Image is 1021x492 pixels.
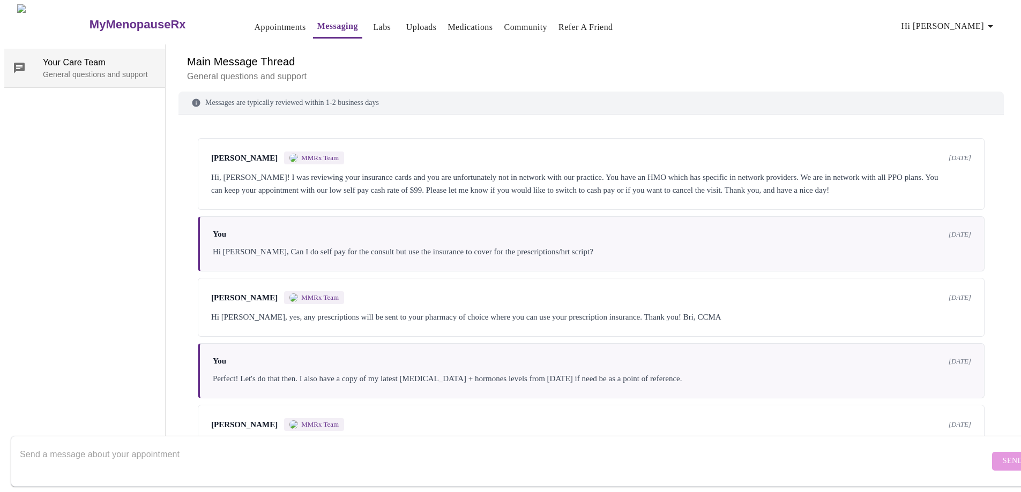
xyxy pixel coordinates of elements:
p: General questions and support [43,69,156,80]
img: MyMenopauseRx Logo [17,4,88,44]
button: Refer a Friend [554,17,617,38]
span: [PERSON_NAME] [211,420,278,429]
img: MMRX [289,154,298,162]
span: MMRx Team [301,154,339,162]
span: MMRx Team [301,293,339,302]
a: Labs [373,20,391,35]
img: MMRX [289,420,298,429]
a: Medications [448,20,493,35]
span: You [213,230,226,239]
button: Medications [443,17,497,38]
span: Your Care Team [43,56,156,69]
span: [DATE] [949,154,971,162]
span: [DATE] [949,230,971,239]
button: Hi [PERSON_NAME] [897,16,1001,37]
div: Hi, [PERSON_NAME]! I was reviewing your insurance cards and you are unfortunately not in network ... [211,171,971,196]
p: General questions and support [187,70,995,83]
div: Perfect! Let's do that then. I also have a copy of my latest [MEDICAL_DATA] + hormones levels fro... [213,372,971,385]
button: Appointments [250,17,310,38]
span: [DATE] [949,420,971,429]
a: Uploads [406,20,437,35]
textarea: Send a message about your appointment [20,444,989,478]
button: Uploads [402,17,441,38]
img: MMRX [289,293,298,302]
button: Community [500,17,552,38]
h6: Main Message Thread [187,53,995,70]
a: Messaging [317,19,358,34]
span: [PERSON_NAME] [211,293,278,302]
a: Refer a Friend [558,20,613,35]
span: MMRx Team [301,420,339,429]
div: Hi [PERSON_NAME], Can I do self pay for the consult but use the insurance to cover for the prescr... [213,245,971,258]
h3: MyMenopauseRx [90,18,186,32]
span: Hi [PERSON_NAME] [901,19,997,34]
button: Labs [365,17,399,38]
div: Your Care TeamGeneral questions and support [4,49,165,87]
span: [DATE] [949,293,971,302]
span: You [213,357,226,366]
a: MyMenopauseRx [88,6,228,43]
span: [DATE] [949,357,971,366]
div: Messages are typically reviewed within 1-2 business days [178,92,1004,115]
a: Appointments [255,20,306,35]
span: [PERSON_NAME] [211,154,278,163]
div: Hi [PERSON_NAME], yes, any prescriptions will be sent to your pharmacy of choice where you can us... [211,311,971,323]
a: Community [504,20,548,35]
button: Messaging [313,16,362,39]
